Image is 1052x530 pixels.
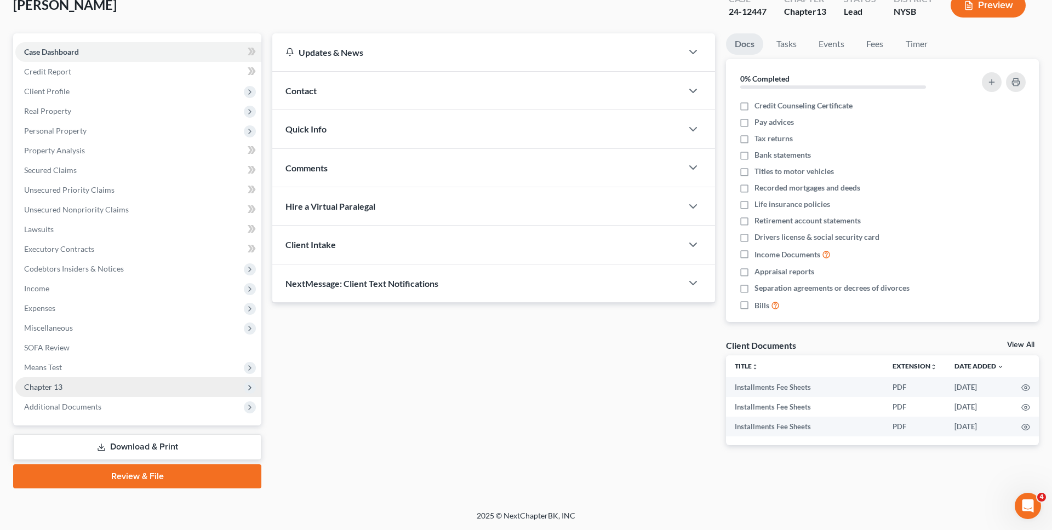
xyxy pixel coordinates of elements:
[15,180,261,200] a: Unsecured Priority Claims
[893,362,937,370] a: Extensionunfold_more
[1015,493,1041,519] iframe: Intercom live chat
[285,163,328,173] span: Comments
[15,239,261,259] a: Executory Contracts
[285,278,438,289] span: NextMessage: Client Text Notifications
[24,47,79,56] span: Case Dashboard
[754,300,769,311] span: Bills
[24,362,62,372] span: Means Test
[285,239,336,250] span: Client Intake
[285,85,317,96] span: Contact
[285,124,327,134] span: Quick Info
[24,146,85,155] span: Property Analysis
[726,339,796,351] div: Client Documents
[946,397,1013,417] td: [DATE]
[754,283,910,293] span: Separation agreements or decrees of divorces
[726,377,884,397] td: Installments Fee Sheets
[754,232,879,243] span: Drivers license & social security card
[24,402,101,411] span: Additional Documents
[954,362,1004,370] a: Date Added expand_more
[24,205,129,214] span: Unsecured Nonpriority Claims
[24,284,49,293] span: Income
[24,106,71,116] span: Real Property
[946,377,1013,397] td: [DATE]
[285,201,375,211] span: Hire a Virtual Paralegal
[754,117,794,128] span: Pay advices
[15,42,261,62] a: Case Dashboard
[729,5,767,18] div: 24-12447
[997,364,1004,370] i: expand_more
[754,166,834,177] span: Titles to motor vehicles
[24,185,115,194] span: Unsecured Priority Claims
[285,47,669,58] div: Updates & News
[884,417,946,436] td: PDF
[24,244,94,254] span: Executory Contracts
[24,67,71,76] span: Credit Report
[24,264,124,273] span: Codebtors Insiders & Notices
[884,397,946,417] td: PDF
[15,200,261,220] a: Unsecured Nonpriority Claims
[754,199,830,210] span: Life insurance policies
[24,343,70,352] span: SOFA Review
[1007,341,1034,349] a: View All
[897,33,936,55] a: Timer
[24,382,62,391] span: Chapter 13
[15,338,261,358] a: SOFA Review
[13,434,261,460] a: Download & Print
[24,165,77,175] span: Secured Claims
[784,5,826,18] div: Chapter
[726,397,884,417] td: Installments Fee Sheets
[15,62,261,82] a: Credit Report
[754,100,853,111] span: Credit Counseling Certificate
[214,510,838,530] div: 2025 © NextChapterBK, INC
[754,149,811,160] span: Bank statements
[894,5,933,18] div: NYSB
[15,160,261,180] a: Secured Claims
[15,141,261,160] a: Property Analysis
[752,364,758,370] i: unfold_more
[946,417,1013,436] td: [DATE]
[754,182,860,193] span: Recorded mortgages and deeds
[754,215,861,226] span: Retirement account statements
[24,323,73,332] span: Miscellaneous
[740,74,790,83] strong: 0% Completed
[1037,493,1046,502] span: 4
[810,33,853,55] a: Events
[816,6,826,16] span: 13
[884,377,946,397] td: PDF
[735,362,758,370] a: Titleunfold_more
[930,364,937,370] i: unfold_more
[754,133,793,144] span: Tax returns
[726,417,884,436] td: Installments Fee Sheets
[754,266,814,277] span: Appraisal reports
[24,87,70,96] span: Client Profile
[13,464,261,488] a: Review & File
[726,33,763,55] a: Docs
[754,249,820,260] span: Income Documents
[24,126,87,135] span: Personal Property
[768,33,805,55] a: Tasks
[24,303,55,313] span: Expenses
[24,224,54,234] span: Lawsuits
[15,220,261,239] a: Lawsuits
[844,5,876,18] div: Lead
[857,33,893,55] a: Fees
